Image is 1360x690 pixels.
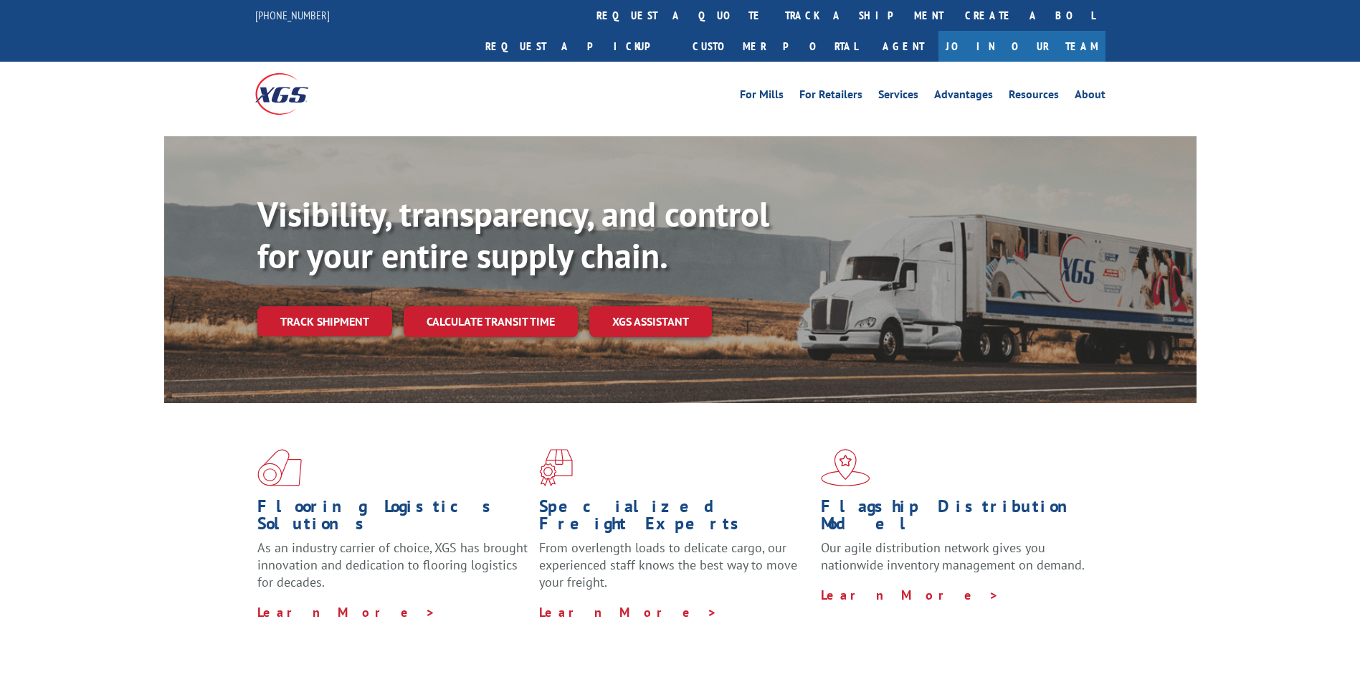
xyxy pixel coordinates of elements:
a: For Mills [740,89,784,105]
img: xgs-icon-flagship-distribution-model-red [821,449,870,486]
a: Join Our Team [938,31,1105,62]
a: Request a pickup [475,31,682,62]
a: Customer Portal [682,31,868,62]
img: xgs-icon-focused-on-flooring-red [539,449,573,486]
a: For Retailers [799,89,862,105]
a: [PHONE_NUMBER] [255,8,330,22]
a: Resources [1009,89,1059,105]
a: Advantages [934,89,993,105]
img: xgs-icon-total-supply-chain-intelligence-red [257,449,302,486]
b: Visibility, transparency, and control for your entire supply chain. [257,192,769,278]
a: Services [878,89,918,105]
a: Learn More > [257,604,436,620]
h1: Specialized Freight Experts [539,498,810,539]
p: From overlength loads to delicate cargo, our experienced staff knows the best way to move your fr... [539,539,810,603]
a: Calculate transit time [404,306,578,337]
h1: Flooring Logistics Solutions [257,498,528,539]
a: XGS ASSISTANT [589,306,712,337]
h1: Flagship Distribution Model [821,498,1092,539]
a: About [1075,89,1105,105]
a: Track shipment [257,306,392,336]
a: Learn More > [539,604,718,620]
a: Learn More > [821,587,999,603]
span: As an industry carrier of choice, XGS has brought innovation and dedication to flooring logistics... [257,539,528,590]
a: Agent [868,31,938,62]
span: Our agile distribution network gives you nationwide inventory management on demand. [821,539,1085,573]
